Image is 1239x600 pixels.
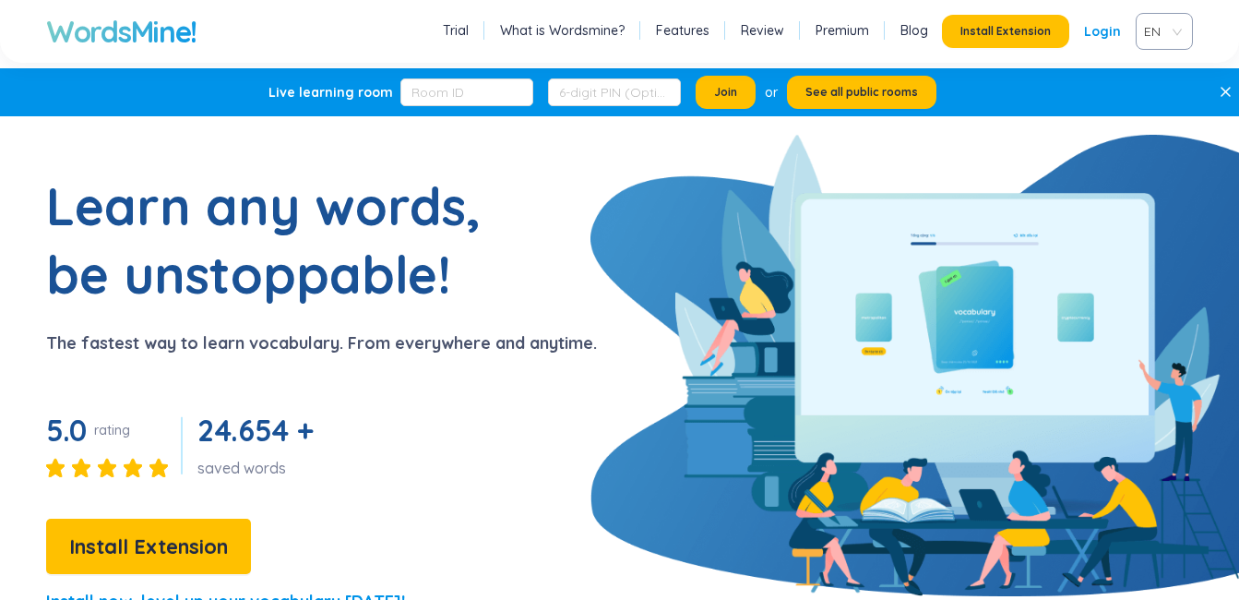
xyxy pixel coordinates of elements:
div: or [765,82,778,102]
a: Review [741,21,784,40]
span: VIE [1144,18,1177,45]
a: Features [656,21,709,40]
a: Trial [443,21,469,40]
p: The fastest way to learn vocabulary. From everywhere and anytime. [46,330,597,356]
a: Install Extension [46,539,251,558]
a: What is Wordsmine? [500,21,625,40]
span: See all public rooms [805,85,918,100]
a: Login [1084,15,1121,48]
h1: Learn any words, be unstoppable! [46,172,507,308]
div: rating [94,421,130,439]
div: Live learning room [268,83,393,102]
span: Join [714,85,737,100]
input: 6-digit PIN (Optional) [548,78,681,106]
button: See all public rooms [787,76,936,109]
a: Premium [816,21,869,40]
input: Room ID [400,78,533,106]
span: 24.654 + [197,412,313,449]
div: saved words [197,458,320,478]
button: Install Extension [46,519,251,574]
span: 5.0 [46,412,87,449]
button: Install Extension [942,15,1069,48]
span: Install Extension [69,531,228,563]
button: Join [696,76,756,109]
a: Blog [900,21,928,40]
span: Install Extension [960,24,1051,39]
a: WordsMine! [46,13,197,50]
